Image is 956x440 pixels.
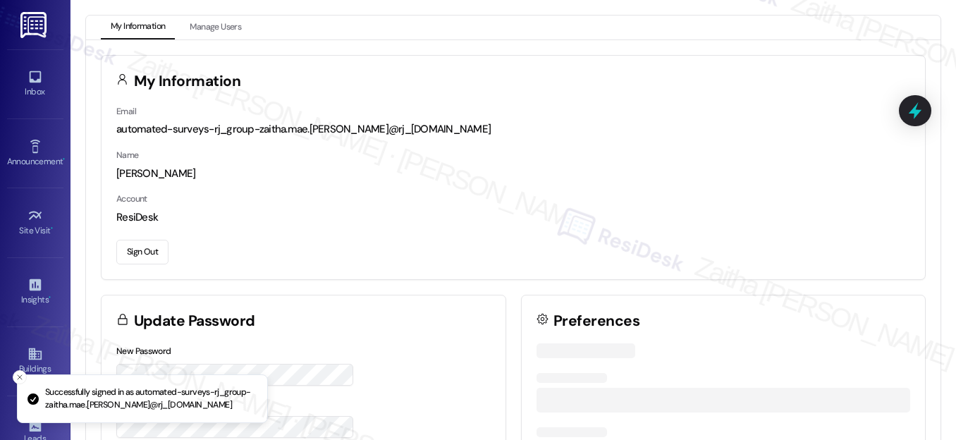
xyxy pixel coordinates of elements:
button: Sign Out [116,240,168,264]
button: My Information [101,16,175,39]
label: Account [116,193,147,204]
label: Email [116,106,136,117]
label: New Password [116,346,171,357]
button: Close toast [13,370,27,384]
p: Successfully signed in as automated-surveys-rj_group-zaitha.mae.[PERSON_NAME]@rj_[DOMAIN_NAME] [45,386,256,411]
div: ResiDesk [116,210,910,225]
a: Buildings [7,342,63,380]
span: • [49,293,51,302]
button: Manage Users [180,16,251,39]
a: Insights • [7,273,63,311]
img: ResiDesk Logo [20,12,49,38]
span: • [63,154,65,164]
h3: Preferences [553,314,639,329]
span: • [51,224,53,233]
h3: My Information [134,74,241,89]
h3: Update Password [134,314,255,329]
a: Inbox [7,65,63,103]
div: automated-surveys-rj_group-zaitha.mae.[PERSON_NAME]@rj_[DOMAIN_NAME] [116,122,910,137]
label: Name [116,149,139,161]
div: [PERSON_NAME] [116,166,910,181]
a: Site Visit • [7,204,63,242]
